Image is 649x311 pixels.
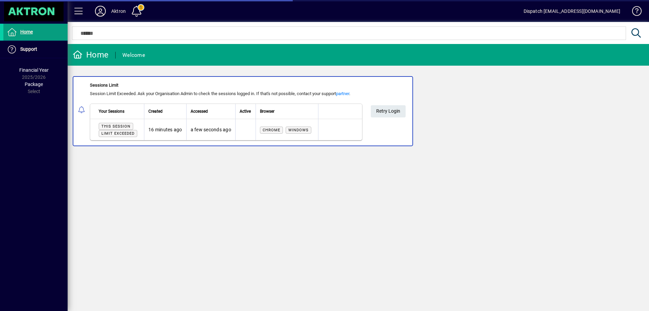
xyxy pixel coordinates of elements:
a: Knowledge Base [627,1,641,23]
span: Limit exceeded [101,131,135,136]
span: Financial Year [19,67,49,73]
div: Dispatch [EMAIL_ADDRESS][DOMAIN_NAME] [524,6,620,17]
span: Created [148,108,163,115]
span: Support [20,46,37,52]
span: Your Sessions [99,108,124,115]
td: 16 minutes ago [144,119,186,140]
span: Accessed [191,108,208,115]
span: Package [25,82,43,87]
span: Chrome [263,128,280,132]
span: Browser [260,108,274,115]
button: Profile [90,5,111,17]
span: This session [101,124,130,129]
span: Windows [288,128,309,132]
a: partner [336,91,349,96]
app-alert-notification-menu-item: Sessions Limit [68,76,649,146]
a: Support [3,41,68,58]
div: Session Limit Exceeded. Ask your Organisation Admin to check the sessions logged in. If that's no... [90,90,362,97]
span: Home [20,29,33,35]
td: a few seconds ago [186,119,235,140]
span: Active [240,108,251,115]
div: Welcome [122,50,145,61]
span: Retry Login [376,106,400,117]
div: Aktron [111,6,126,17]
div: Home [73,49,109,60]
div: Sessions Limit [90,82,362,89]
button: Retry Login [371,105,406,117]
